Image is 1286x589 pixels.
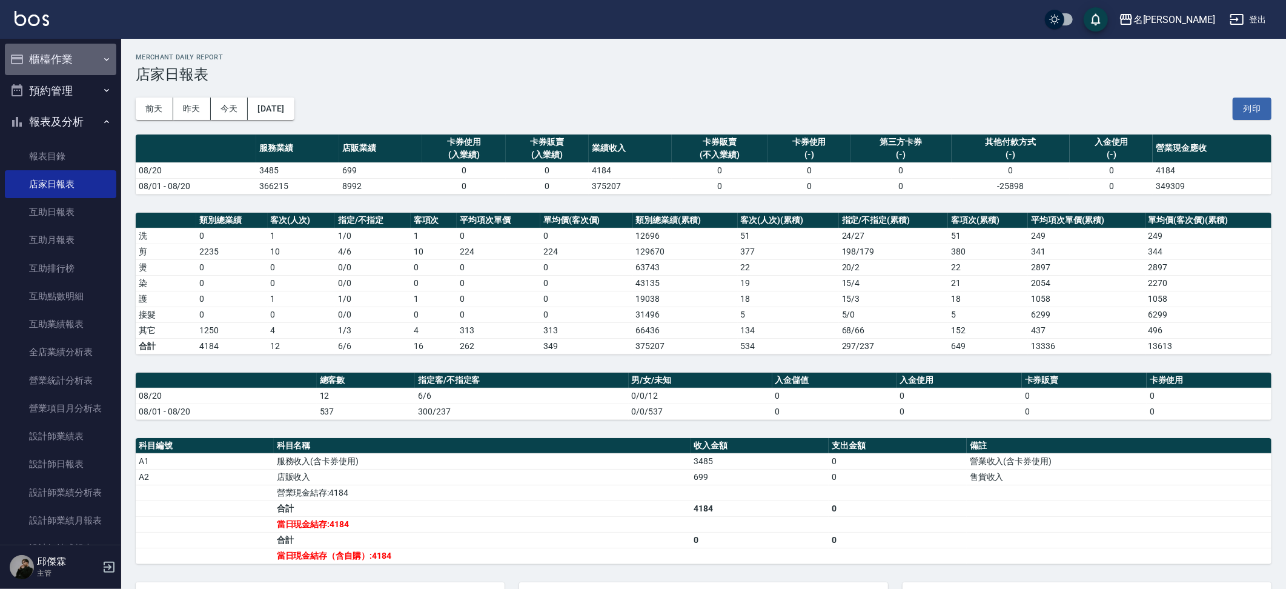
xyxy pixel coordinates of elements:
[256,178,339,194] td: 366215
[136,162,256,178] td: 08/20
[738,338,839,354] td: 534
[339,162,422,178] td: 699
[411,275,457,291] td: 0
[411,213,457,228] th: 客項次
[1145,213,1271,228] th: 單均價(客次價)(累積)
[540,338,633,354] td: 349
[196,275,267,291] td: 0
[633,244,738,259] td: 129670
[136,322,196,338] td: 其它
[853,136,948,148] div: 第三方卡券
[268,338,335,354] td: 12
[772,404,897,419] td: 0
[5,170,116,198] a: 店家日報表
[1070,178,1153,194] td: 0
[829,501,967,516] td: 0
[457,259,540,275] td: 0
[136,66,1271,83] h3: 店家日報表
[196,338,267,354] td: 4184
[1028,275,1145,291] td: 2054
[5,142,116,170] a: 報表目錄
[136,438,1271,564] table: a dense table
[1145,307,1271,322] td: 6299
[738,244,839,259] td: 377
[633,228,738,244] td: 12696
[411,338,457,354] td: 16
[738,275,839,291] td: 19
[457,275,540,291] td: 0
[675,136,764,148] div: 卡券販賣
[967,438,1271,454] th: 備註
[540,228,633,244] td: 0
[274,548,691,564] td: 當日現金結存（含自購）:4184
[948,275,1028,291] td: 21
[967,469,1271,485] td: 售貨收入
[506,162,589,178] td: 0
[5,367,116,394] a: 營業統計分析表
[136,469,274,485] td: A2
[948,291,1028,307] td: 18
[675,148,764,161] div: (不入業績)
[5,106,116,138] button: 報表及分析
[1028,307,1145,322] td: 6299
[948,244,1028,259] td: 380
[256,135,339,163] th: 服務業績
[691,532,829,548] td: 0
[5,282,116,310] a: 互助點數明細
[136,98,173,120] button: 前天
[5,479,116,507] a: 設計師業績分析表
[738,291,839,307] td: 18
[5,198,116,226] a: 互助日報表
[136,338,196,354] td: 合計
[274,469,691,485] td: 店販收入
[948,228,1028,244] td: 51
[196,213,267,228] th: 類別總業績
[256,162,339,178] td: 3485
[136,244,196,259] td: 剪
[196,291,267,307] td: 0
[1070,162,1153,178] td: 0
[738,213,839,228] th: 客次(人次)(累積)
[1028,322,1145,338] td: 437
[629,404,772,419] td: 0/0/537
[1233,98,1271,120] button: 列印
[196,307,267,322] td: 0
[136,275,196,291] td: 染
[672,178,767,194] td: 0
[955,136,1067,148] div: 其他付款方式
[457,213,540,228] th: 平均項次單價
[1153,135,1271,163] th: 營業現金應收
[136,307,196,322] td: 接髮
[422,162,505,178] td: 0
[268,244,335,259] td: 10
[1022,388,1147,404] td: 0
[897,388,1022,404] td: 0
[317,404,415,419] td: 537
[839,338,948,354] td: 297/237
[335,307,411,322] td: 0 / 0
[691,438,829,454] th: 收入金額
[948,322,1028,338] td: 152
[540,213,633,228] th: 單均價(客次價)
[136,291,196,307] td: 護
[211,98,248,120] button: 今天
[633,322,738,338] td: 66436
[425,148,502,161] div: (入業績)
[339,178,422,194] td: 8992
[948,307,1028,322] td: 5
[136,53,1271,61] h2: Merchant Daily Report
[335,275,411,291] td: 0 / 0
[317,373,415,388] th: 總客數
[672,162,767,178] td: 0
[1022,404,1147,419] td: 0
[268,213,335,228] th: 客次(人次)
[335,244,411,259] td: 4 / 6
[268,259,335,275] td: 0
[415,404,629,419] td: 300/237
[335,291,411,307] td: 1 / 0
[457,338,540,354] td: 262
[425,136,502,148] div: 卡券使用
[457,244,540,259] td: 224
[540,275,633,291] td: 0
[829,453,967,469] td: 0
